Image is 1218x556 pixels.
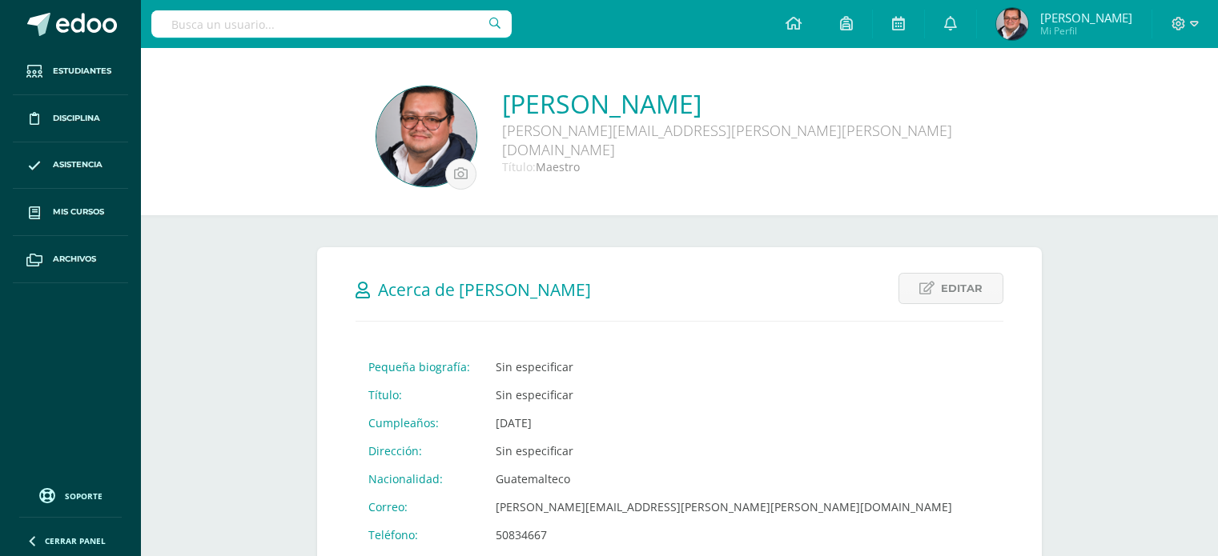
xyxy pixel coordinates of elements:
a: Disciplina [13,95,128,142]
a: Archivos [13,236,128,283]
a: Estudiantes [13,48,128,95]
td: Pequeña biografía: [356,353,483,381]
span: Maestro [536,159,580,174]
td: Correo: [356,493,483,521]
a: Mis cursos [13,189,128,236]
td: 50834667 [483,521,965,549]
span: Mis cursos [53,206,104,218]
a: [PERSON_NAME] [502,86,983,121]
td: Teléfono: [356,521,483,549]
span: Título: [502,159,536,174]
td: Nacionalidad: [356,465,483,493]
span: Disciplina [53,112,100,125]
span: Asistencia [53,158,103,171]
td: Cumpleaños: [356,409,483,437]
a: Soporte [19,484,122,506]
span: Soporte [65,490,103,502]
a: Asistencia [13,142,128,190]
span: Editar [941,274,983,303]
div: [PERSON_NAME][EMAIL_ADDRESS][PERSON_NAME][PERSON_NAME][DOMAIN_NAME] [502,121,983,159]
span: Cerrar panel [45,535,106,546]
span: Estudiantes [53,65,111,78]
span: [PERSON_NAME] [1040,10,1132,26]
td: Título: [356,381,483,409]
td: [DATE] [483,409,965,437]
img: 830abdbd4b2cc3360a9c04411b74c52f.png [376,86,476,186]
td: Sin especificar [483,437,965,465]
input: Busca un usuario... [151,10,512,38]
img: fe380b2d4991993556c9ea662cc53567.png [996,8,1028,40]
td: [PERSON_NAME][EMAIL_ADDRESS][PERSON_NAME][PERSON_NAME][DOMAIN_NAME] [483,493,965,521]
td: Dirección: [356,437,483,465]
span: Acerca de [PERSON_NAME] [378,278,591,301]
td: Guatemalteco [483,465,965,493]
a: Editar [898,273,1003,304]
td: Sin especificar [483,353,965,381]
td: Sin especificar [483,381,965,409]
span: Archivos [53,253,96,266]
span: Mi Perfil [1040,24,1132,38]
